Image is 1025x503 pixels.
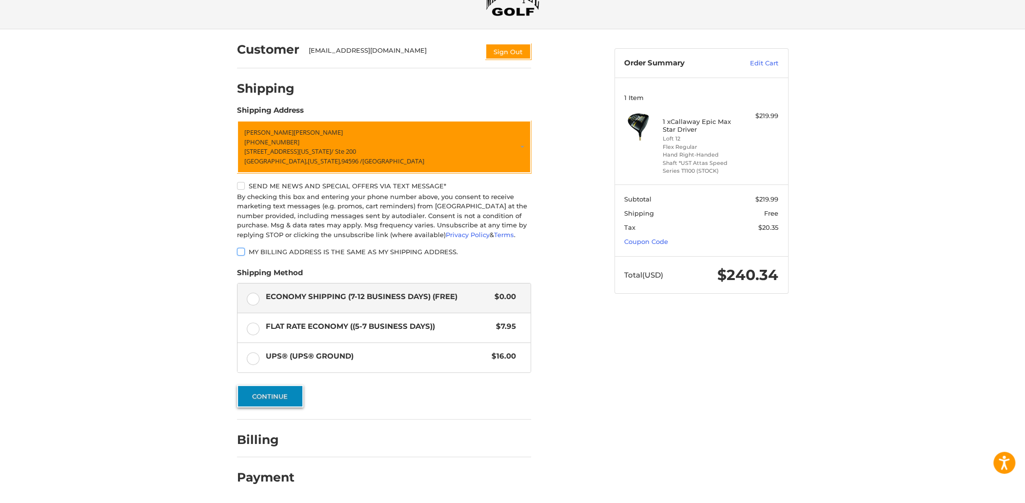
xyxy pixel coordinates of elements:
[237,182,531,190] label: Send me news and special offers via text message*
[244,157,308,165] span: [GEOGRAPHIC_DATA],
[341,157,362,165] span: 94596 /
[624,270,663,280] span: Total (USD)
[740,111,778,121] div: $219.99
[717,266,778,284] span: $240.34
[945,477,1025,503] iframe: Google Customer Reviews
[266,351,487,362] span: UPS® (UPS® Ground)
[331,147,356,156] span: / Ste 200
[237,42,299,57] h2: Customer
[237,385,303,407] button: Continue
[624,238,668,245] a: Coupon Code
[492,321,516,332] span: $7.95
[494,231,514,239] a: Terms
[624,209,654,217] span: Shipping
[490,291,516,302] span: $0.00
[237,105,304,121] legend: Shipping Address
[624,94,778,101] h3: 1 Item
[294,128,343,137] span: [PERSON_NAME]
[308,157,341,165] span: [US_STATE],
[624,223,635,231] span: Tax
[244,138,299,146] span: [PHONE_NUMBER]
[663,151,737,159] li: Hand Right-Handed
[309,46,475,60] div: [EMAIL_ADDRESS][DOMAIN_NAME]
[237,470,295,485] h2: Payment
[266,321,492,332] span: Flat Rate Economy ((5-7 Business Days))
[237,192,531,240] div: By checking this box and entering your phone number above, you consent to receive marketing text ...
[487,351,516,362] span: $16.00
[362,157,424,165] span: [GEOGRAPHIC_DATA]
[755,195,778,203] span: $219.99
[485,43,531,60] button: Sign Out
[237,121,531,173] a: Enter or select a different address
[237,248,531,256] label: My billing address is the same as my shipping address.
[266,291,490,302] span: Economy Shipping (7-12 Business Days) (Free)
[663,159,737,175] li: Shaft *UST Attas Speed Series T1100 (STOCK)
[663,143,737,151] li: Flex Regular
[237,432,294,447] h2: Billing
[237,267,303,283] legend: Shipping Method
[237,81,295,96] h2: Shipping
[663,135,737,143] li: Loft 12
[764,209,778,217] span: Free
[244,128,294,137] span: [PERSON_NAME]
[758,223,778,231] span: $20.35
[729,59,778,68] a: Edit Cart
[446,231,490,239] a: Privacy Policy
[663,118,737,134] h4: 1 x Callaway Epic Max Star Driver
[244,147,331,156] span: [STREET_ADDRESS][US_STATE]
[624,195,651,203] span: Subtotal
[624,59,729,68] h3: Order Summary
